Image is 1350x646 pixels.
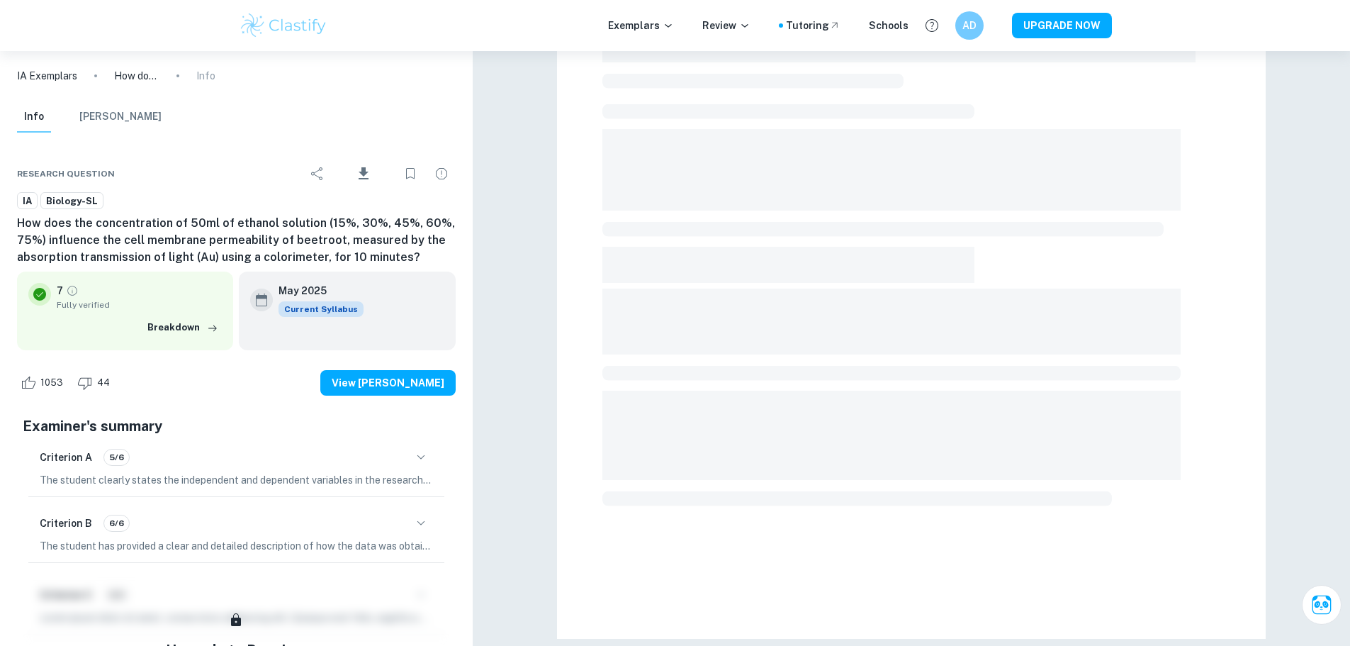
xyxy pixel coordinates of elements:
[41,194,103,208] span: Biology-SL
[89,376,118,390] span: 44
[1302,585,1341,625] button: Ask Clai
[702,18,750,33] p: Review
[17,215,456,266] h6: How does the concentration of 50ml of ethanol solution (15%, 30%, 45%, 60%, 75%) influence the ce...
[427,160,456,188] div: Report issue
[279,301,364,317] div: This exemplar is based on the current syllabus. Feel free to refer to it for inspiration/ideas wh...
[104,451,129,464] span: 5/6
[40,538,433,554] p: The student has provided a clear and detailed description of how the data was obtained and proces...
[40,450,92,465] h6: Criterion A
[17,167,115,180] span: Research question
[303,160,332,188] div: Share
[57,283,63,299] p: 7
[334,155,393,192] div: Download
[66,284,79,297] a: Grade fully verified
[23,416,450,437] h5: Examiner's summary
[279,283,352,299] h6: May 2025
[396,160,424,188] div: Bookmark
[17,192,38,210] a: IA
[920,13,944,38] button: Help and Feedback
[17,372,71,394] div: Like
[786,18,840,33] a: Tutoring
[239,11,329,40] img: Clastify logo
[320,370,456,396] button: View [PERSON_NAME]
[104,517,129,530] span: 6/6
[1012,13,1112,38] button: UPGRADE NOW
[279,301,364,317] span: Current Syllabus
[18,194,37,208] span: IA
[608,18,674,33] p: Exemplars
[144,317,222,338] button: Breakdown
[40,516,92,531] h6: Criterion B
[17,101,51,133] button: Info
[40,472,433,488] p: The student clearly states the independent and dependent variables in the research question, incl...
[869,18,909,33] a: Schools
[40,192,103,210] a: Biology-SL
[74,372,118,394] div: Dislike
[114,68,159,84] p: How does the concentration of 50ml of ethanol solution (15%, 30%, 45%, 60%, 75%) influence the ce...
[57,299,222,311] span: Fully verified
[17,68,77,84] a: IA Exemplars
[79,101,162,133] button: [PERSON_NAME]
[955,11,984,40] button: AD
[196,68,215,84] p: Info
[961,18,977,33] h6: AD
[33,376,71,390] span: 1053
